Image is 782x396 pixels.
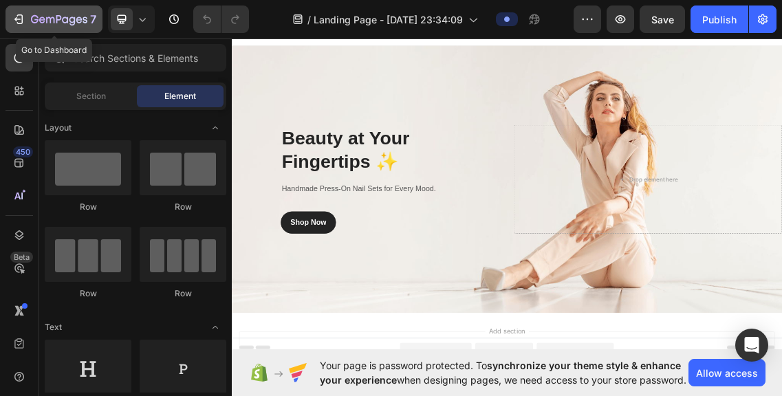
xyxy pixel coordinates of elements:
[6,5,102,33] button: 7
[307,12,311,27] span: /
[696,366,758,380] span: Allow access
[702,12,737,27] div: Publish
[10,252,33,263] div: Beta
[76,90,106,102] span: Section
[320,358,688,387] span: Your page is password protected. To when designing pages, we need access to your store password.
[320,360,681,386] span: synchronize your theme style & enhance your experience
[691,5,748,33] button: Publish
[640,5,685,33] button: Save
[140,201,226,213] div: Row
[314,12,463,27] span: Landing Page - [DATE] 23:34:09
[45,201,131,213] div: Row
[193,5,249,33] div: Undo/Redo
[688,359,765,386] button: Allow access
[651,14,674,25] span: Save
[596,218,669,229] div: Drop element here
[204,316,226,338] span: Toggle open
[45,321,62,333] span: Text
[204,117,226,139] span: Toggle open
[13,146,33,157] div: 450
[45,44,226,71] input: Search Sections & Elements
[735,329,768,362] div: Open Intercom Messenger
[45,287,131,300] div: Row
[45,122,72,134] span: Layout
[140,287,226,300] div: Row
[232,31,782,357] iframe: Design area
[90,11,96,27] p: 7
[164,90,196,102] span: Element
